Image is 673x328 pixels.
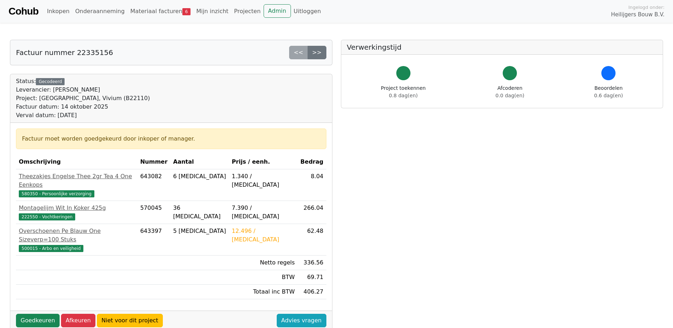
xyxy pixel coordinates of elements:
[22,135,320,143] div: Factuur moet worden goedgekeurd door inkoper of manager.
[298,256,326,270] td: 336.56
[16,111,150,120] div: Verval datum: [DATE]
[381,84,426,99] div: Project toekennen
[231,4,264,18] a: Projecten
[19,190,94,197] span: 580350 - Persoonlijke verzorging
[19,245,83,252] span: 500015 - Arbo en veiligheid
[182,8,191,15] span: 6
[232,204,295,221] div: 7.390 / [MEDICAL_DATA]
[127,4,193,18] a: Materiaal facturen6
[19,204,134,221] a: Montagelijm Wit In Koker 425g222550 - Vochtkeringen
[36,78,65,85] div: Gecodeerd
[137,169,170,201] td: 643082
[277,314,326,327] a: Advies vragen
[170,155,229,169] th: Aantal
[19,227,134,244] div: Overschoenen Pe Blauw One Sizeverp=100 Stuks
[16,314,60,327] a: Goedkeuren
[137,155,170,169] th: Nummer
[291,4,324,18] a: Uitloggen
[496,93,524,98] span: 0.0 dag(en)
[19,172,134,189] div: Theezakjes Engelse Thee 2gr Tea 4 One Eenkops
[16,103,150,111] div: Factuur datum: 14 oktober 2025
[229,256,298,270] td: Netto regels
[298,224,326,256] td: 62.48
[61,314,95,327] a: Afkeuren
[229,155,298,169] th: Prijs / eenh.
[298,155,326,169] th: Bedrag
[44,4,72,18] a: Inkopen
[16,48,113,57] h5: Factuur nummer 22335156
[229,285,298,299] td: Totaal inc BTW
[298,169,326,201] td: 8.04
[137,224,170,256] td: 643397
[16,94,150,103] div: Project: [GEOGRAPHIC_DATA], Vivium (B22110)
[298,285,326,299] td: 406.27
[173,172,226,181] div: 6 [MEDICAL_DATA]
[19,204,134,212] div: Montagelijm Wit In Koker 425g
[19,213,75,220] span: 222550 - Vochtkeringen
[193,4,231,18] a: Mijn inzicht
[264,4,291,18] a: Admin
[97,314,163,327] a: Niet voor dit project
[16,155,137,169] th: Omschrijving
[298,270,326,285] td: 69.71
[232,172,295,189] div: 1.340 / [MEDICAL_DATA]
[9,3,38,20] a: Cohub
[16,77,150,120] div: Status:
[173,204,226,221] div: 36 [MEDICAL_DATA]
[308,46,326,59] a: >>
[347,43,657,51] h5: Verwerkingstijd
[611,11,664,19] span: Heilijgers Bouw B.V.
[137,201,170,224] td: 570045
[232,227,295,244] div: 12.496 / [MEDICAL_DATA]
[19,227,134,252] a: Overschoenen Pe Blauw One Sizeverp=100 Stuks500015 - Arbo en veiligheid
[628,4,664,11] span: Ingelogd onder:
[594,93,623,98] span: 0.6 dag(en)
[19,172,134,198] a: Theezakjes Engelse Thee 2gr Tea 4 One Eenkops580350 - Persoonlijke verzorging
[594,84,623,99] div: Beoordelen
[389,93,418,98] span: 0.8 dag(en)
[173,227,226,235] div: 5 [MEDICAL_DATA]
[72,4,127,18] a: Onderaanneming
[229,270,298,285] td: BTW
[16,86,150,94] div: Leverancier: [PERSON_NAME]
[496,84,524,99] div: Afcoderen
[298,201,326,224] td: 266.04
